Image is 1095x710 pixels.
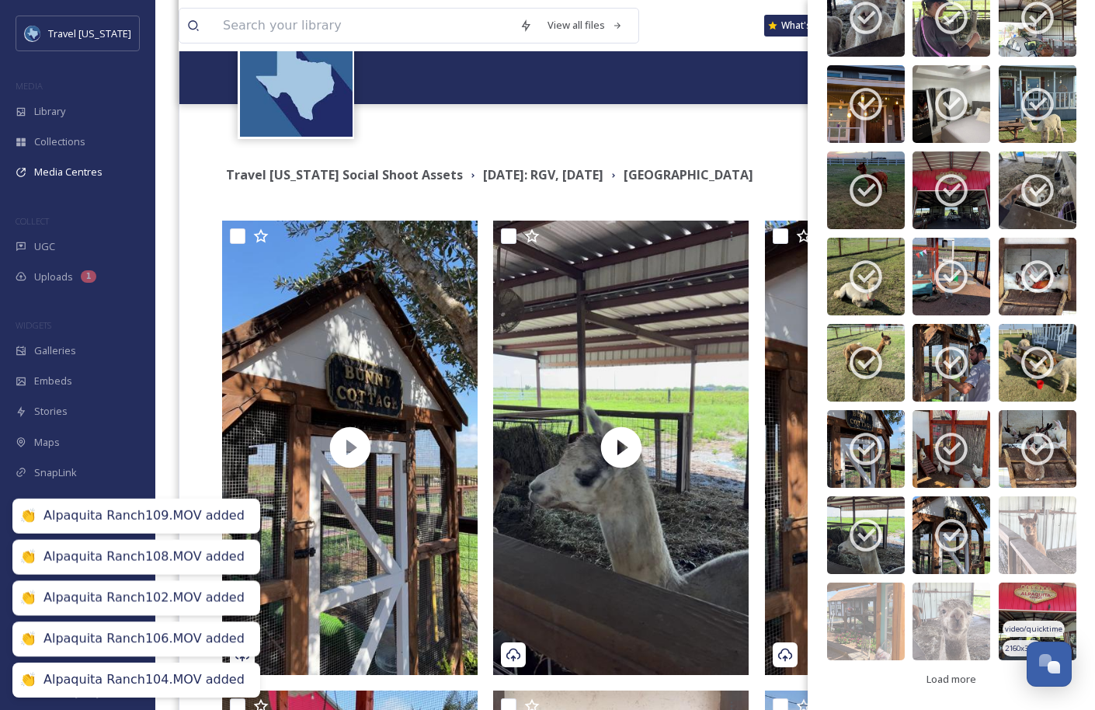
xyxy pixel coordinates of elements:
[912,583,990,660] img: ffcf9c41-70c6-4e34-aeec-015cd37184f0.jpg
[222,221,478,675] img: thumbnail
[912,238,990,315] img: ad907ba0-9be1-4b65-90f7-762efb9692ef.jpg
[20,631,36,647] div: 👏
[624,166,753,183] strong: [GEOGRAPHIC_DATA]
[827,65,905,143] img: e2da5cd6-b5fe-498f-b880-550646e32c01.jpg
[240,24,353,137] img: images%20%281%29.jpeg
[1027,642,1072,687] button: Open Chat
[34,435,60,450] span: Maps
[34,404,68,419] span: Stories
[827,410,905,488] img: 71cffbc0-6944-4f52-aa4c-9b55caf9e980.jpg
[20,590,36,607] div: 👏
[999,496,1076,574] img: d68399c3-125d-452e-b0f9-cef086c387ba.jpg
[16,215,49,227] span: COLLECT
[493,221,749,675] img: thumbnail
[43,549,245,566] div: Alpaquita Ranch108.MOV added
[999,65,1076,143] img: 5e5118d4-2e40-41e0-b855-50a59fdb279e.jpg
[16,319,51,331] span: WIDGETS
[20,549,36,566] div: 👏
[827,496,905,574] img: 3701892d-9e11-47e5-8d86-098f7912f3de.jpg
[827,151,905,229] img: d8fc56d1-14a4-4d9c-8051-ee9643733c32.jpg
[912,496,990,574] img: a923ef63-a709-4101-bc94-1eeaf81dabe1.jpg
[20,508,36,524] div: 👏
[827,583,905,660] img: e3d7f7c4-d567-400f-9740-f6b82b631e0b.jpg
[827,238,905,315] img: fefa5fc4-9f73-454a-aa9a-b9a3bae04ad1.jpg
[912,410,990,488] img: d4c3c3aa-fab9-458b-975b-d32c1a050b6e.jpg
[34,165,103,179] span: Media Centres
[912,324,990,402] img: 25cbcfe9-c571-40e6-b52e-7b81696182cd.jpg
[43,672,245,688] div: Alpaquita Ranch104.MOV added
[483,166,603,183] strong: [DATE]: RGV, [DATE]
[999,151,1076,229] img: caa75131-da77-48b9-9ea4-08ae0e8ee017.jpg
[34,134,85,149] span: Collections
[43,590,245,607] div: Alpaquita Ranch102.MOV added
[999,410,1076,488] img: 463971d6-60be-48bf-aed0-488791906c35.jpg
[34,465,77,480] span: SnapLink
[912,65,990,143] img: 1d235b2b-219a-464b-9459-ffa633a67649.jpg
[999,238,1076,315] img: e48e5cf0-a5a6-4aee-885b-3fb0ff48e9f6.jpg
[764,15,842,37] a: What's New
[1005,643,1040,654] span: 2160 x 3840
[48,26,131,40] span: Travel [US_STATE]
[81,270,96,283] div: 1
[16,80,43,92] span: MEDIA
[999,583,1076,660] img: 36a97f73-0bcf-4f3b-8d5d-ebc89ddcc7d0.jpg
[34,343,76,358] span: Galleries
[912,151,990,229] img: ded9d46b-4ac2-4fa4-afa1-84054fc0fa50.jpg
[43,631,245,647] div: Alpaquita Ranch106.MOV added
[34,270,73,284] span: Uploads
[25,26,40,41] img: images%20%281%29.jpeg
[34,239,55,254] span: UGC
[34,374,72,388] span: Embeds
[540,10,631,40] a: View all files
[1005,624,1062,635] span: video/quicktime
[215,9,512,43] input: Search your library
[20,672,36,688] div: 👏
[226,166,463,183] strong: Travel [US_STATE] Social Shoot Assets
[999,324,1076,402] img: 03fa96f8-9d87-4521-9af0-fb4f08cefd01.jpg
[827,324,905,402] img: 5d4045b4-8c97-4521-87be-fa6ffe794a22.jpg
[926,672,976,687] span: Load more
[43,508,245,524] div: Alpaquita Ranch109.MOV added
[34,104,65,119] span: Library
[765,221,1020,675] img: thumbnail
